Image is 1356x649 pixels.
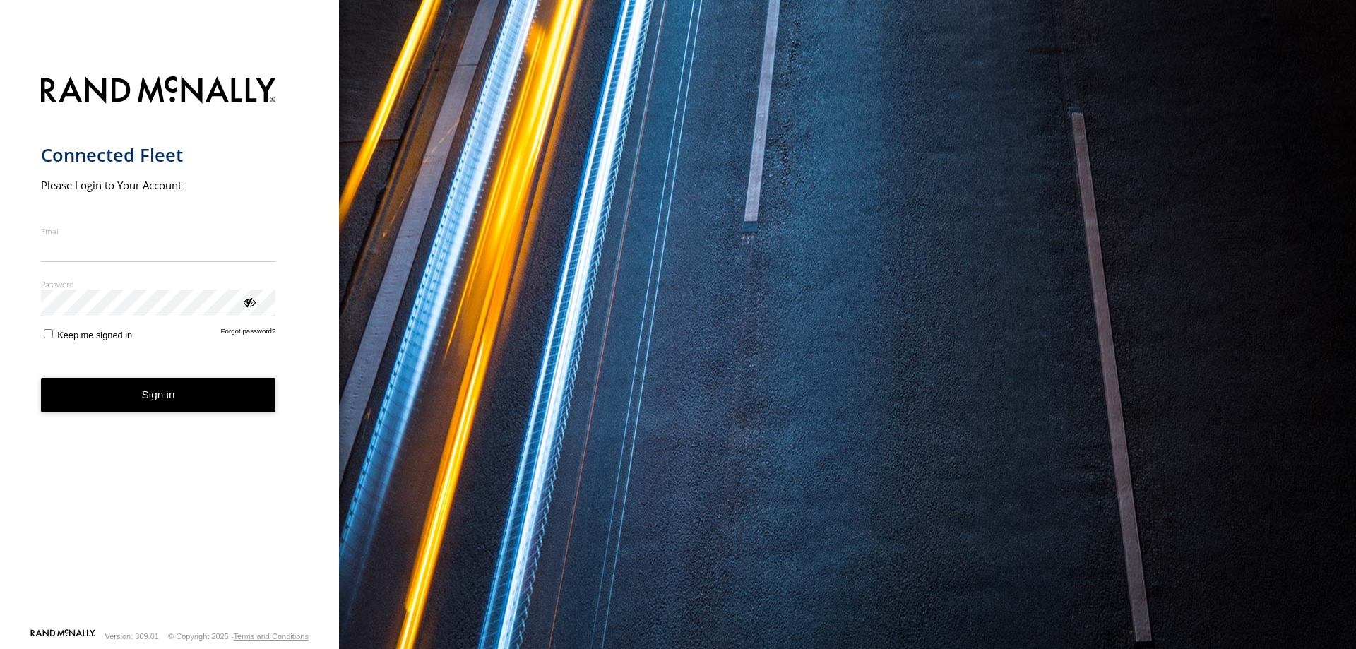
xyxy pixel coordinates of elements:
[242,294,256,309] div: ViewPassword
[168,632,309,641] div: © Copyright 2025 -
[30,629,95,643] a: Visit our Website
[41,279,276,290] label: Password
[57,330,132,340] span: Keep me signed in
[41,378,276,412] button: Sign in
[41,68,299,628] form: main
[44,329,53,338] input: Keep me signed in
[41,178,276,192] h2: Please Login to Your Account
[105,632,159,641] div: Version: 309.01
[234,632,309,641] a: Terms and Conditions
[221,327,276,340] a: Forgot password?
[41,73,276,109] img: Rand McNally
[41,143,276,167] h1: Connected Fleet
[41,226,276,237] label: Email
